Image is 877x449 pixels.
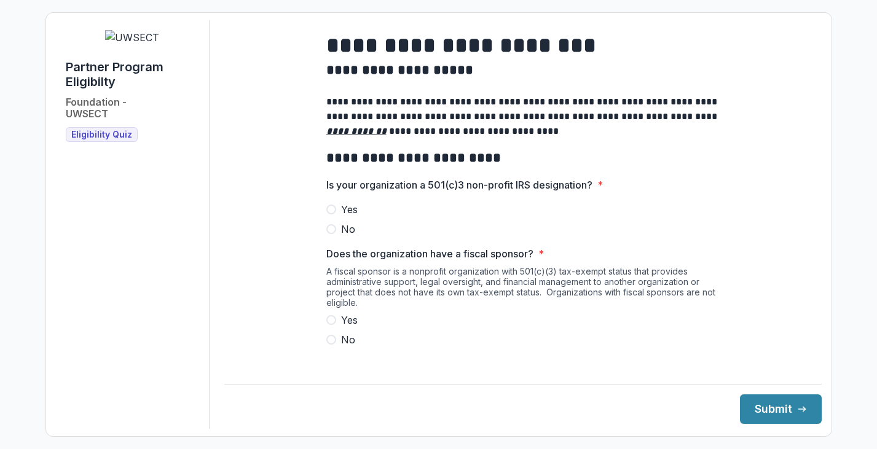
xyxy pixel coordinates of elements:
p: Is your organization a 501(c)3 non-profit IRS designation? [326,178,592,192]
span: Eligibility Quiz [71,130,132,140]
img: UWSECT [105,30,159,45]
div: A fiscal sponsor is a nonprofit organization with 501(c)(3) tax-exempt status that provides admin... [326,266,720,313]
span: Yes [341,202,358,217]
span: No [341,332,355,347]
button: Submit [740,394,822,424]
span: Yes [341,313,358,327]
h2: Foundation - UWSECT [66,96,127,120]
h1: Partner Program Eligibilty [66,60,199,89]
span: No [341,222,355,236]
p: Does the organization have a full time Executive Director or CEO? [326,357,631,372]
p: Does the organization have a fiscal sponsor? [326,246,533,261]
